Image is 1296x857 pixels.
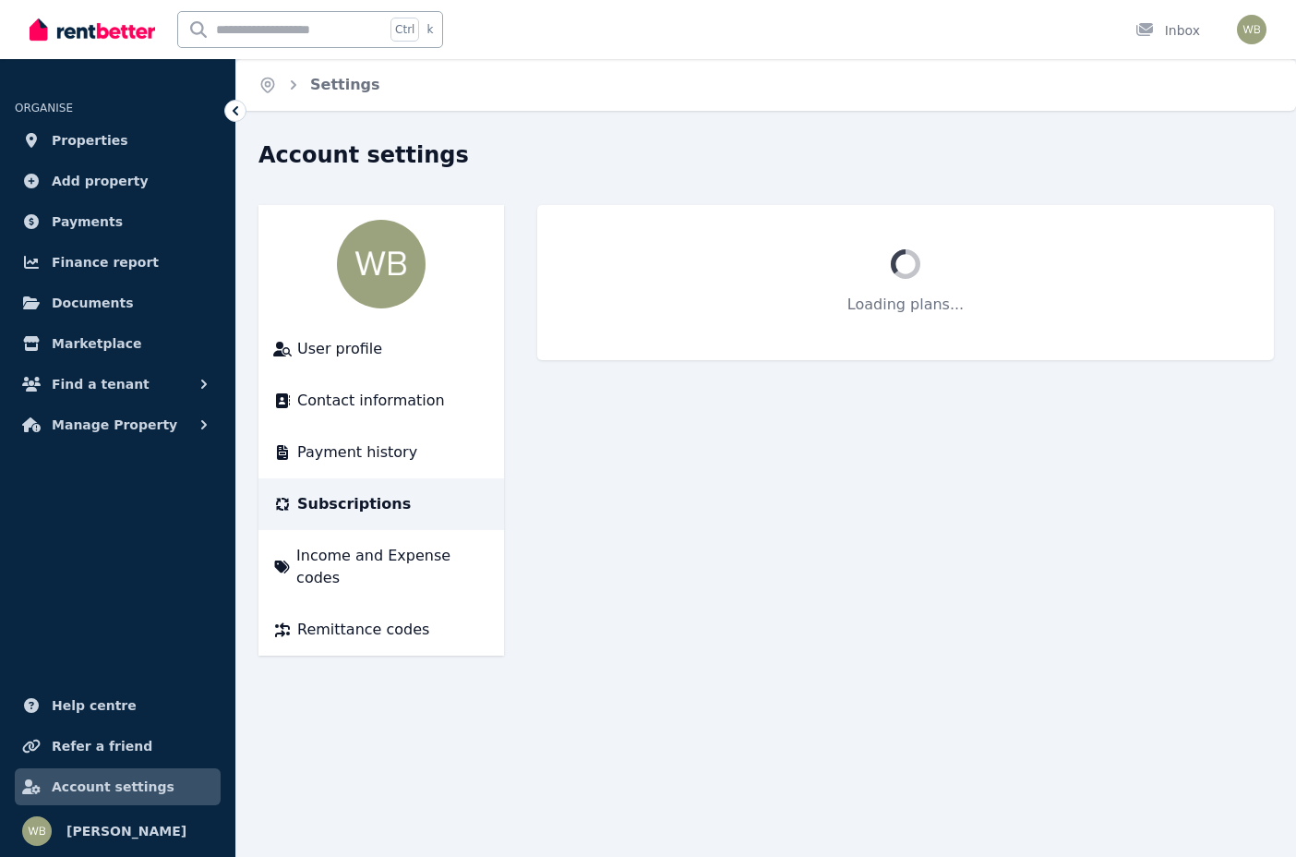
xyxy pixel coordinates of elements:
[273,545,489,589] a: Income and Expense codes
[15,728,221,765] a: Refer a friend
[52,373,150,395] span: Find a tenant
[52,694,137,717] span: Help centre
[52,211,123,233] span: Payments
[15,163,221,199] a: Add property
[296,545,489,589] span: Income and Expense codes
[273,390,489,412] a: Contact information
[52,735,152,757] span: Refer a friend
[15,366,221,403] button: Find a tenant
[297,441,417,464] span: Payment history
[15,768,221,805] a: Account settings
[297,338,382,360] span: User profile
[30,16,155,43] img: RentBetter
[52,170,149,192] span: Add property
[297,390,445,412] span: Contact information
[273,441,489,464] a: Payment history
[15,687,221,724] a: Help centre
[337,220,426,308] img: wallace Barnes
[15,203,221,240] a: Payments
[66,820,186,842] span: [PERSON_NAME]
[390,18,419,42] span: Ctrl
[310,76,380,93] a: Settings
[258,140,469,170] h1: Account settings
[52,292,134,314] span: Documents
[22,816,52,846] img: wallace Barnes
[273,619,489,641] a: Remittance codes
[15,406,221,443] button: Manage Property
[15,244,221,281] a: Finance report
[273,338,489,360] a: User profile
[273,493,489,515] a: Subscriptions
[52,414,177,436] span: Manage Property
[1237,15,1266,44] img: wallace Barnes
[52,129,128,151] span: Properties
[582,294,1230,316] p: Loading plans...
[297,493,411,515] span: Subscriptions
[52,251,159,273] span: Finance report
[297,619,429,641] span: Remittance codes
[1135,21,1200,40] div: Inbox
[15,122,221,159] a: Properties
[426,22,433,37] span: k
[52,332,141,355] span: Marketplace
[15,102,73,115] span: ORGANISE
[236,59,402,111] nav: Breadcrumb
[15,325,221,362] a: Marketplace
[15,284,221,321] a: Documents
[52,776,174,798] span: Account settings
